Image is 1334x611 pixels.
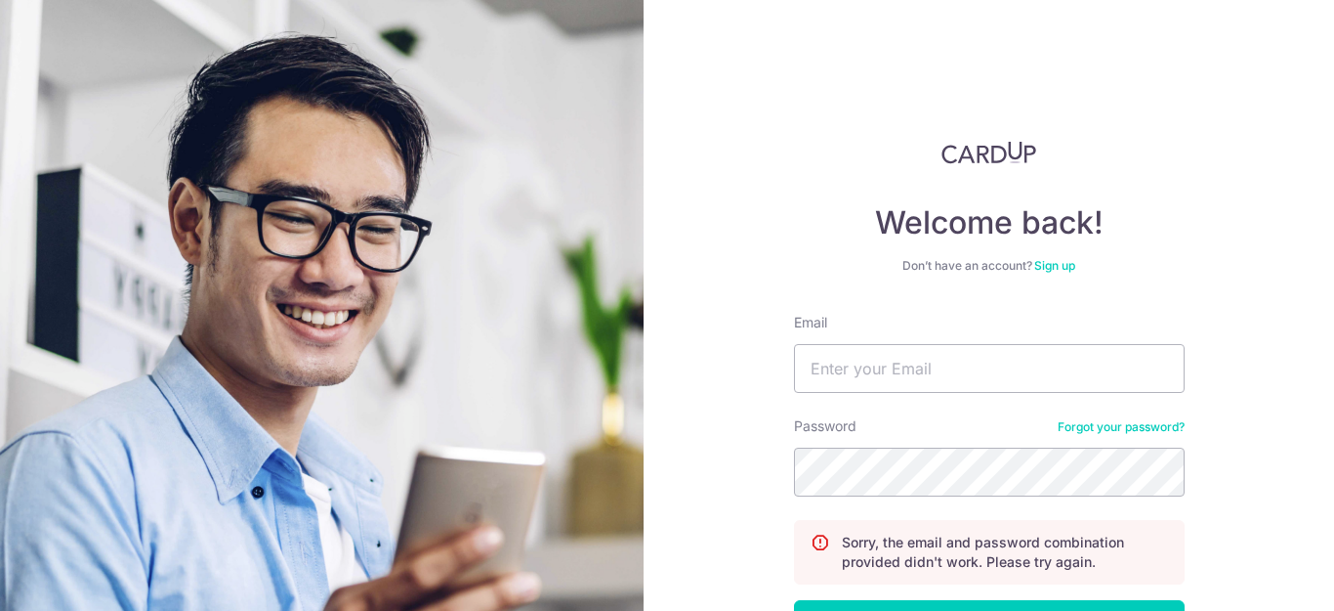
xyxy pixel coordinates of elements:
[794,258,1185,274] div: Don’t have an account?
[794,344,1185,393] input: Enter your Email
[842,533,1168,572] p: Sorry, the email and password combination provided didn't work. Please try again.
[941,141,1037,164] img: CardUp Logo
[794,416,856,436] label: Password
[1058,419,1185,435] a: Forgot your password?
[794,203,1185,242] h4: Welcome back!
[1034,258,1075,273] a: Sign up
[794,313,827,332] label: Email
